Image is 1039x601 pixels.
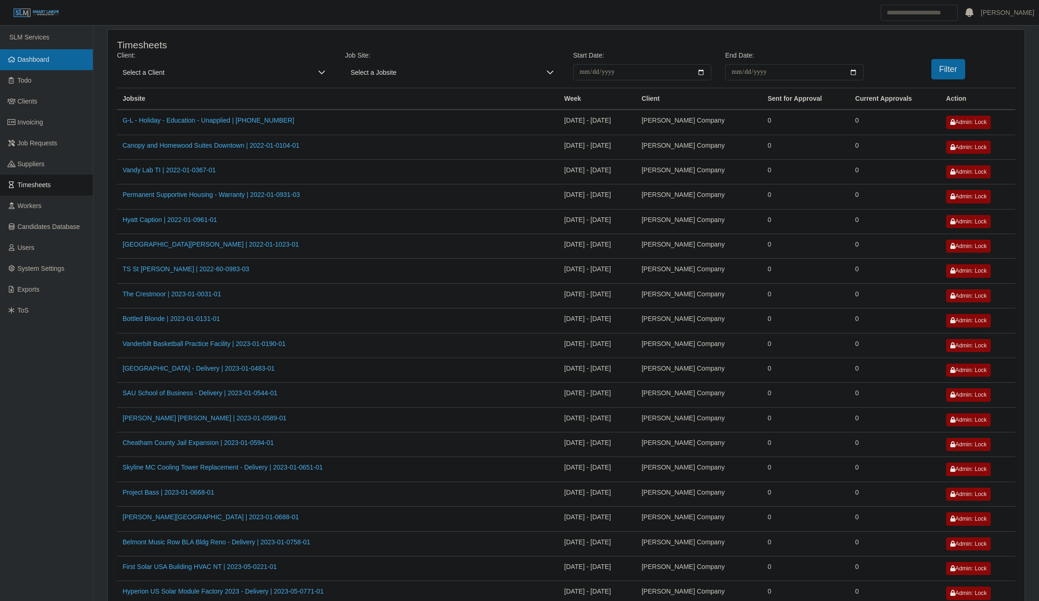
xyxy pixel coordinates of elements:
a: Hyperion US Solar Module Factory 2023 - Delivery | 2023-05-0771-01 [123,588,324,595]
a: SAU School of Business - Delivery | 2023-01-0544-01 [123,389,278,397]
a: Vanderbilt Basketball Practice Facility | 2023-01-0190-01 [123,340,286,347]
td: 0 [762,283,850,308]
span: Admin: Lock [950,218,987,225]
span: Admin: Lock [950,169,987,175]
a: First Solar USA Building HVAC NT | 2023-05-0221-01 [123,563,277,570]
td: 0 [850,159,941,184]
span: ToS [18,307,29,314]
a: [PERSON_NAME][GEOGRAPHIC_DATA] | 2023-01-0688-01 [123,513,299,521]
span: Dashboard [18,56,50,63]
td: 0 [762,358,850,382]
button: Admin: Lock [946,289,991,302]
th: Current Approvals [850,88,941,110]
span: Timesheets [18,181,51,189]
td: 0 [762,457,850,482]
button: Filter [931,59,965,79]
a: The Crestmoor | 2023-01-0031-01 [123,290,221,298]
td: 0 [850,209,941,234]
td: [DATE] - [DATE] [558,432,636,457]
td: 0 [850,234,941,259]
td: 0 [850,531,941,556]
span: Admin: Lock [950,293,987,299]
button: Admin: Lock [946,240,991,253]
a: Belmont Music Row BLA Bldg Reno - Delivery | 2023-01-0758-01 [123,538,310,546]
span: Select a Client [117,64,312,80]
th: Action [941,88,1015,110]
a: Canopy and Homewood Suites Downtown | 2022-01-0104-01 [123,142,299,149]
a: Bottled Blonde | 2023-01-0131-01 [123,315,220,322]
td: 0 [762,159,850,184]
span: Admin: Lock [950,119,987,125]
a: Hyatt Caption | 2022-01-0961-01 [123,216,217,223]
td: [DATE] - [DATE] [558,482,636,506]
img: SLM Logo [13,8,59,18]
a: [PERSON_NAME] [PERSON_NAME] | 2023-01-0589-01 [123,414,286,422]
span: Admin: Lock [950,565,987,572]
a: G-L - Holiday - Education - Unapplied | [PHONE_NUMBER] [123,117,294,124]
td: 0 [850,184,941,209]
td: [PERSON_NAME] Company [636,482,762,506]
th: Client [636,88,762,110]
td: [PERSON_NAME] Company [636,159,762,184]
td: 0 [762,333,850,358]
td: [PERSON_NAME] Company [636,184,762,209]
td: [PERSON_NAME] Company [636,507,762,531]
td: [PERSON_NAME] Company [636,358,762,382]
span: Exports [18,286,39,293]
span: Admin: Lock [950,342,987,349]
td: [PERSON_NAME] Company [636,383,762,407]
a: Skyline MC Cooling Tower Replacement - Delivery | 2023-01-0651-01 [123,464,323,471]
td: 0 [762,482,850,506]
a: Permanent Supportive Housing - Warranty | 2022-01-0931-03 [123,191,300,198]
td: [DATE] - [DATE] [558,407,636,432]
button: Admin: Lock [946,264,991,277]
td: 0 [850,407,941,432]
td: 0 [762,110,850,135]
td: 0 [762,259,850,283]
span: Admin: Lock [950,516,987,522]
td: [PERSON_NAME] Company [636,283,762,308]
td: [DATE] - [DATE] [558,184,636,209]
td: 0 [850,333,941,358]
td: 0 [850,259,941,283]
button: Admin: Lock [946,438,991,451]
td: 0 [850,457,941,482]
td: 0 [762,135,850,159]
span: Clients [18,98,38,105]
button: Admin: Lock [946,314,991,327]
span: Job Requests [18,139,58,147]
a: Cheatham County Jail Expansion | 2023-01-0594-01 [123,439,274,446]
th: Week [558,88,636,110]
a: [PERSON_NAME] [981,8,1034,18]
span: Admin: Lock [950,541,987,547]
span: Admin: Lock [950,367,987,373]
td: 0 [762,556,850,581]
span: Candidates Database [18,223,80,230]
span: SLM Services [9,33,49,41]
button: Admin: Lock [946,339,991,352]
td: [PERSON_NAME] Company [636,432,762,457]
button: Admin: Lock [946,388,991,401]
td: 0 [850,283,941,308]
td: [DATE] - [DATE] [558,531,636,556]
span: Admin: Lock [950,193,987,200]
td: 0 [762,432,850,457]
td: [DATE] - [DATE] [558,135,636,159]
label: End Date: [725,51,754,60]
td: [DATE] - [DATE] [558,209,636,234]
span: Admin: Lock [950,144,987,150]
td: [DATE] - [DATE] [558,283,636,308]
td: 0 [850,135,941,159]
td: [PERSON_NAME] Company [636,531,762,556]
span: Admin: Lock [950,317,987,324]
td: 0 [850,308,941,333]
td: 0 [762,407,850,432]
td: [PERSON_NAME] Company [636,333,762,358]
label: Job Site: [345,51,370,60]
span: Todo [18,77,32,84]
td: 0 [762,383,850,407]
td: [DATE] - [DATE] [558,358,636,382]
td: [DATE] - [DATE] [558,457,636,482]
td: 0 [850,383,941,407]
td: 0 [762,184,850,209]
